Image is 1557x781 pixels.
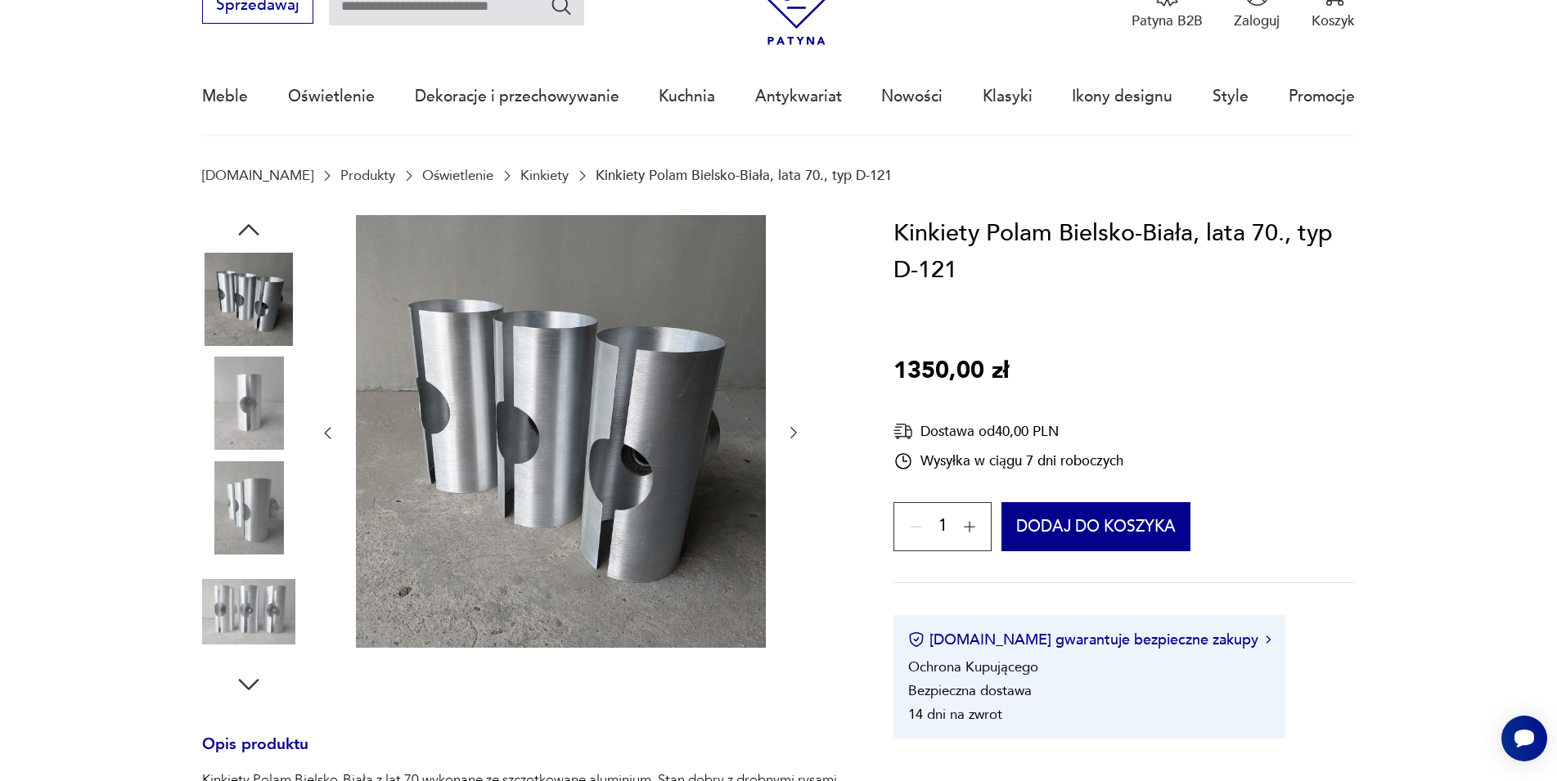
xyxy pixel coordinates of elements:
a: Oświetlenie [422,168,493,183]
button: Dodaj do koszyka [1001,502,1190,551]
iframe: Smartsupp widget button [1501,716,1547,761]
img: Zdjęcie produktu Kinkiety Polam Bielsko-Biała, lata 70., typ D-121 [202,357,295,450]
a: Meble [202,59,248,134]
a: Kuchnia [659,59,715,134]
img: Zdjęcie produktu Kinkiety Polam Bielsko-Biała, lata 70., typ D-121 [202,461,295,554]
img: Zdjęcie produktu Kinkiety Polam Bielsko-Biała, lata 70., typ D-121 [202,565,295,658]
p: Kinkiety Polam Bielsko-Biała, lata 70., typ D-121 [596,168,892,183]
a: Kinkiety [520,168,569,183]
p: Patyna B2B [1132,11,1203,30]
h1: Kinkiety Polam Bielsko-Biała, lata 70., typ D-121 [893,215,1354,290]
a: Dekoracje i przechowywanie [415,59,619,134]
li: 14 dni na zwrot [908,705,1002,724]
p: Zaloguj [1234,11,1280,30]
a: Klasyki [983,59,1033,134]
li: Bezpieczna dostawa [908,681,1032,700]
a: Produkty [340,168,395,183]
li: Ochrona Kupującego [908,658,1038,676]
img: Ikona certyfikatu [908,631,925,648]
h3: Opis produktu [202,738,846,771]
button: [DOMAIN_NAME] gwarantuje bezpieczne zakupy [908,630,1271,650]
img: Ikona strzałki w prawo [1266,635,1271,644]
a: Style [1213,59,1249,134]
a: Nowości [881,59,943,134]
div: Dostawa od 40,00 PLN [893,421,1123,442]
a: Promocje [1289,59,1355,134]
p: 1350,00 zł [893,352,1009,390]
a: Oświetlenie [288,59,375,134]
img: Zdjęcie produktu Kinkiety Polam Bielsko-Biała, lata 70., typ D-121 [356,215,766,649]
div: Wysyłka w ciągu 7 dni roboczych [893,451,1123,471]
img: Zdjęcie produktu Kinkiety Polam Bielsko-Biała, lata 70., typ D-121 [202,253,295,346]
span: 1 [938,520,947,533]
img: Ikona dostawy [893,421,913,442]
a: Ikony designu [1072,59,1172,134]
p: Koszyk [1312,11,1355,30]
a: Antykwariat [755,59,842,134]
a: [DOMAIN_NAME] [202,168,313,183]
